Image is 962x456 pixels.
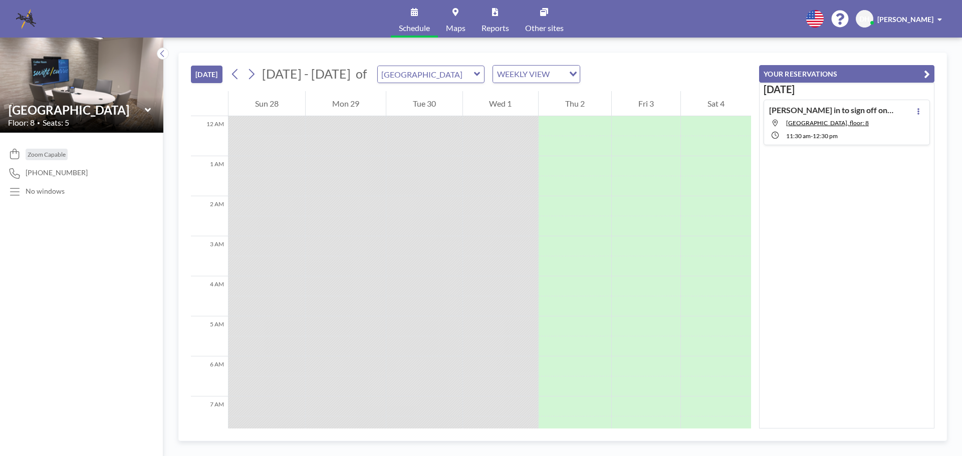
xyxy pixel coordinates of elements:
span: DH [859,15,870,24]
span: 11:30 AM [786,132,811,140]
div: Sat 4 [681,91,751,116]
span: [PHONE_NUMBER] [26,168,88,177]
span: Maps [446,24,465,32]
span: • [37,120,40,126]
span: - [811,132,813,140]
input: Brookwood Room [378,66,474,83]
div: 12 AM [191,116,228,156]
span: WEEKLY VIEW [495,68,552,81]
span: Reports [482,24,509,32]
input: Brookwood Room [9,103,145,117]
span: Zoom Capable [28,151,66,158]
span: Schedule [399,24,430,32]
div: 5 AM [191,316,228,356]
h3: [DATE] [764,83,930,96]
div: Tue 30 [386,91,462,116]
div: Mon 29 [306,91,386,116]
div: Search for option [493,66,580,83]
span: 12:30 PM [813,132,838,140]
span: of [356,66,367,82]
span: Brookwood Room, floor: 8 [786,119,869,127]
div: 6 AM [191,356,228,396]
div: 4 AM [191,276,228,316]
div: 3 AM [191,236,228,276]
button: [DATE] [191,66,222,83]
span: Floor: 8 [8,118,35,128]
h4: [PERSON_NAME] in to sign off on settlement docs/pick up check [769,105,894,115]
div: Wed 1 [463,91,539,116]
div: Sun 28 [228,91,305,116]
div: 7 AM [191,396,228,436]
span: Other sites [525,24,564,32]
div: Fri 3 [612,91,680,116]
input: Search for option [553,68,563,81]
p: No windows [26,187,65,196]
span: [PERSON_NAME] [877,15,933,24]
div: 1 AM [191,156,228,196]
div: 2 AM [191,196,228,236]
img: organization-logo [16,9,36,29]
div: Thu 2 [539,91,611,116]
button: YOUR RESERVATIONS [759,65,934,83]
span: [DATE] - [DATE] [262,66,351,81]
span: Seats: 5 [43,118,69,128]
